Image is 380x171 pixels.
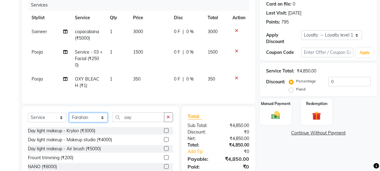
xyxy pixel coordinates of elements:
div: Total: [183,142,218,148]
div: Points: [266,19,280,25]
th: Stylist [28,11,71,25]
span: copacabana (₹5000) [75,29,99,41]
button: Apply [356,48,374,57]
span: 350 [208,76,215,82]
span: | [183,28,184,35]
div: Apply Discount [266,32,301,45]
input: Search or Scan [112,112,164,122]
div: Service Total: [266,68,294,74]
th: Price [129,11,170,25]
input: Enter Offer / Coupon Code [301,48,353,57]
div: Card on file: [266,1,291,7]
img: _gift.svg [309,110,324,121]
span: 1 [110,49,112,55]
div: ₹4,850.00 [297,68,316,74]
img: _cash.svg [269,110,283,121]
a: Add Tip [183,148,224,155]
span: 1 [110,76,112,82]
div: Day light makeup - Air brush (₹5000) [28,146,101,152]
span: Sameer [32,29,47,34]
label: Fixed [296,86,305,92]
span: 3000 [208,29,218,34]
span: OXY BLEACH (₹1) [75,76,99,88]
div: ₹0 [218,163,254,170]
span: Pooja [32,76,43,82]
div: Frount trimming (₹200) [28,155,73,161]
div: Paid: [183,163,218,170]
span: 350 [133,76,140,82]
div: Last Visit: [266,10,287,16]
div: ₹4,850.00 [218,142,254,148]
span: 1500 [208,49,218,55]
div: ₹4,850.00 [218,122,254,129]
div: 795 [281,19,289,25]
div: Day light makeup - Krylon (₹3000) [28,128,95,134]
span: 0 F [174,49,180,55]
span: Service - 03 + Facial (₹2500) [75,49,102,68]
span: 1500 [133,49,143,55]
div: Discount: [266,79,285,85]
span: | [183,49,184,55]
span: 0 F [174,28,180,35]
th: Action [229,11,249,25]
label: Percentage [296,78,316,84]
span: 0 % [186,76,194,82]
span: | [183,76,184,82]
span: 1 [110,29,112,34]
div: ₹4,850.00 [218,155,254,163]
span: 0 F [174,76,180,82]
span: 3000 [133,29,143,34]
div: ₹0 [218,129,254,135]
th: Disc [170,11,204,25]
div: NANO (₹6000) [28,164,57,170]
th: Qty [106,11,129,25]
label: Manual Payment [261,101,291,107]
span: 0 % [186,49,194,55]
label: Redemption [306,101,327,107]
div: Coupon Code [266,49,301,56]
span: Total [188,113,202,120]
th: Total [204,11,229,25]
div: 0 [293,1,295,7]
div: Day light makeup - Makeup studio (₹4000) [28,137,112,143]
div: Discount: [183,129,218,135]
div: ₹4,850.00 [218,135,254,142]
span: Pooja [32,49,43,55]
div: [DATE] [288,10,301,16]
div: Net: [183,135,218,142]
div: Payable: [183,155,218,163]
a: Continue Without Payment [261,130,376,136]
div: ₹0 [224,148,254,155]
div: Sub Total: [183,122,218,129]
span: 0 % [186,28,194,35]
th: Service [71,11,106,25]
